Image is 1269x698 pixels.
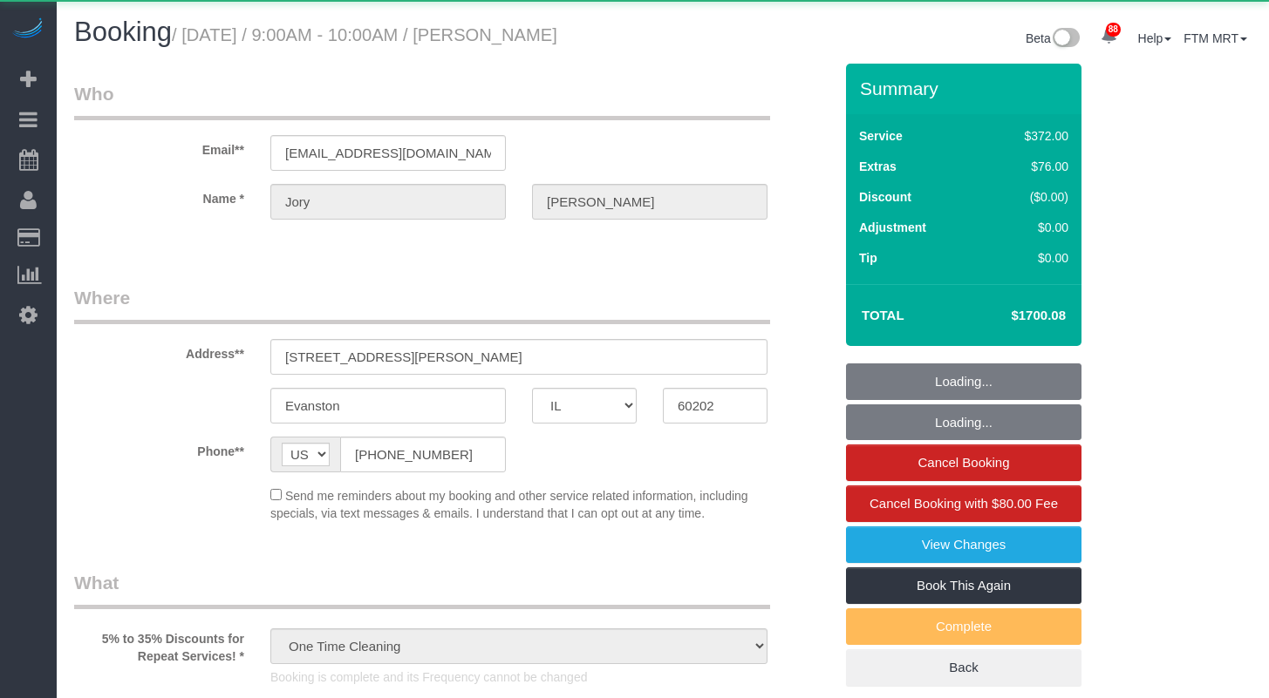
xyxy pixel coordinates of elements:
label: Discount [859,188,911,206]
a: Book This Again [846,567,1081,604]
h3: Summary [860,78,1073,98]
div: ($0.00) [987,188,1068,206]
img: New interface [1051,28,1080,51]
span: 88 [1106,23,1121,37]
a: Cancel Booking [846,444,1081,481]
label: Extras [859,158,897,175]
img: Automaid Logo [10,17,45,42]
p: Booking is complete and its Frequency cannot be changed [270,668,768,686]
div: $0.00 [987,219,1068,236]
input: Last Name* [532,184,768,220]
span: Cancel Booking with $80.00 Fee [870,496,1058,511]
a: 88 [1092,17,1126,56]
label: Service [859,127,903,145]
legend: Where [74,285,770,324]
strong: Total [862,308,904,322]
input: First Name** [270,184,506,220]
legend: Who [74,81,770,120]
small: / [DATE] / 9:00AM - 10:00AM / [PERSON_NAME] [172,25,557,44]
label: Tip [859,249,877,267]
a: Back [846,649,1081,686]
a: Cancel Booking with $80.00 Fee [846,485,1081,522]
div: $372.00 [987,127,1068,145]
a: View Changes [846,526,1081,563]
label: Name * [61,184,257,207]
a: Beta [1026,31,1080,45]
legend: What [74,570,770,609]
h4: $1700.08 [960,308,1066,323]
a: Help [1138,31,1172,45]
div: $0.00 [987,249,1068,267]
div: $76.00 [987,158,1068,175]
a: FTM MRT [1184,31,1247,45]
label: Adjustment [859,219,926,236]
label: 5% to 35% Discounts for Repeat Services! * [61,624,257,665]
span: Booking [74,17,172,47]
input: Zip Code** [663,388,768,424]
span: Send me reminders about my booking and other service related information, including specials, via... [270,489,748,520]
